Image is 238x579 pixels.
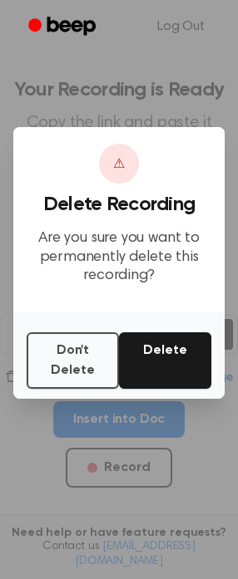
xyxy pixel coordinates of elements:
a: Beep [17,11,111,43]
p: Are you sure you want to permanently delete this recording? [27,229,211,286]
button: Delete [119,332,211,389]
div: ⚠ [99,144,139,184]
button: Don't Delete [27,332,119,389]
a: Log Out [141,7,221,47]
h3: Delete Recording [27,194,211,216]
